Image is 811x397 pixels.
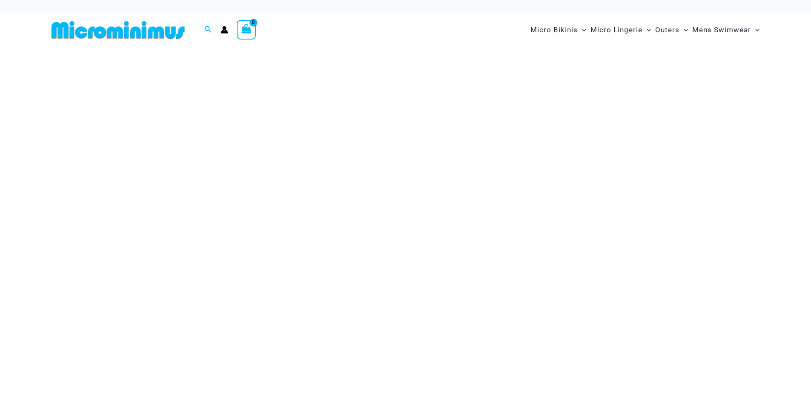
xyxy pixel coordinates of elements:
[590,19,642,41] span: Micro Lingerie
[237,20,256,40] a: View Shopping Cart, empty
[578,19,586,41] span: Menu Toggle
[692,19,751,41] span: Mens Swimwear
[751,19,759,41] span: Menu Toggle
[655,19,679,41] span: Outers
[588,17,653,43] a: Micro LingerieMenu ToggleMenu Toggle
[530,19,578,41] span: Micro Bikinis
[527,16,763,44] nav: Site Navigation
[642,19,651,41] span: Menu Toggle
[679,19,688,41] span: Menu Toggle
[528,17,588,43] a: Micro BikinisMenu ToggleMenu Toggle
[690,17,762,43] a: Mens SwimwearMenu ToggleMenu Toggle
[204,25,212,35] a: Search icon link
[48,20,188,40] img: MM SHOP LOGO FLAT
[653,17,690,43] a: OutersMenu ToggleMenu Toggle
[221,26,228,34] a: Account icon link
